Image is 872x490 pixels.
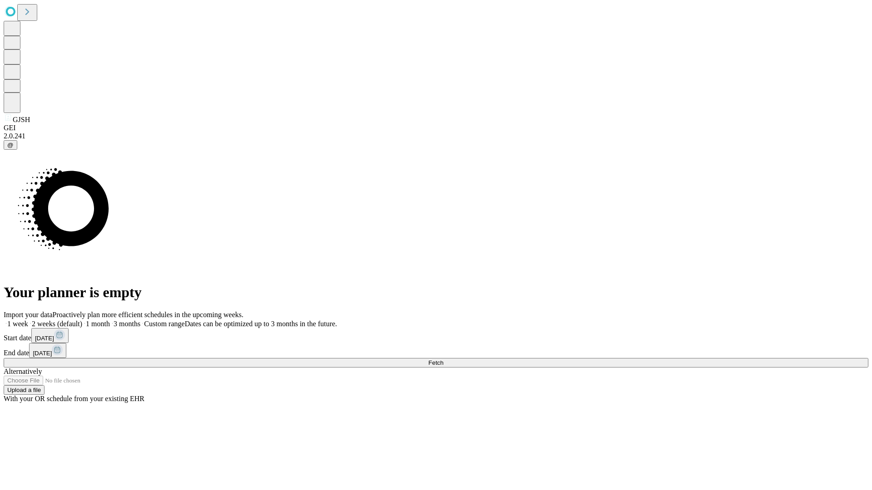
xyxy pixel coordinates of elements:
span: Import your data [4,311,53,318]
span: GJSH [13,116,30,123]
span: Dates can be optimized up to 3 months in the future. [185,320,337,328]
span: [DATE] [33,350,52,357]
div: GEI [4,124,868,132]
span: Fetch [428,359,443,366]
h1: Your planner is empty [4,284,868,301]
button: [DATE] [29,343,66,358]
button: @ [4,140,17,150]
span: [DATE] [35,335,54,342]
span: Alternatively [4,367,42,375]
span: 1 month [86,320,110,328]
button: Upload a file [4,385,45,395]
span: 1 week [7,320,28,328]
span: Proactively plan more efficient schedules in the upcoming weeks. [53,311,243,318]
div: Start date [4,328,868,343]
span: 2 weeks (default) [32,320,82,328]
button: [DATE] [31,328,69,343]
span: Custom range [144,320,184,328]
span: 3 months [114,320,140,328]
div: 2.0.241 [4,132,868,140]
span: @ [7,142,14,148]
button: Fetch [4,358,868,367]
span: With your OR schedule from your existing EHR [4,395,144,402]
div: End date [4,343,868,358]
